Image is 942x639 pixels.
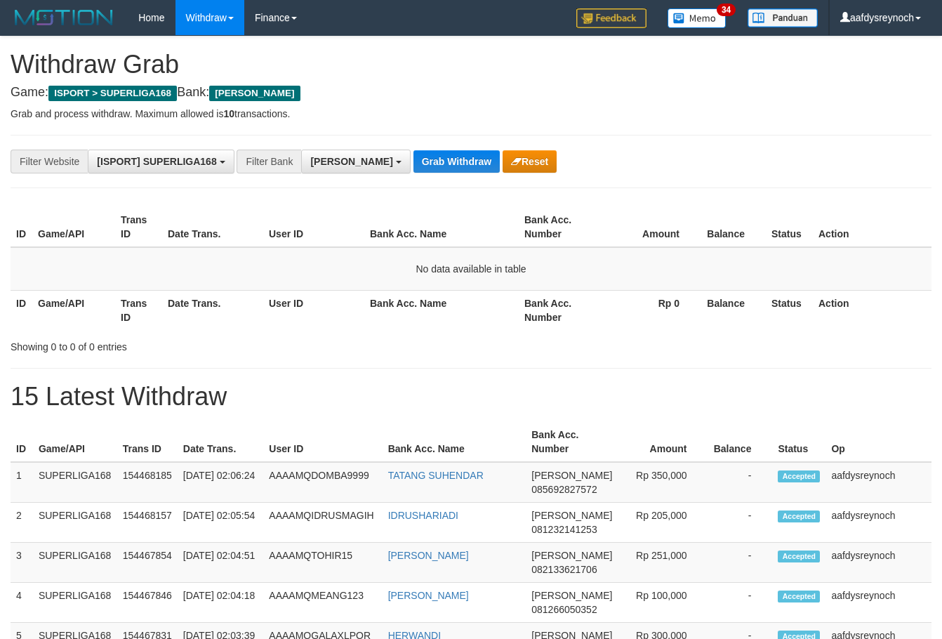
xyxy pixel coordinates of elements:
span: Copy 081232141253 to clipboard [531,524,597,535]
img: Feedback.jpg [576,8,646,28]
td: 154467846 [117,583,178,623]
td: SUPERLIGA168 [33,462,117,503]
th: Action [813,207,931,247]
td: [DATE] 02:06:24 [178,462,264,503]
th: Game/API [32,207,115,247]
span: Accepted [778,470,820,482]
button: [PERSON_NAME] [301,150,410,173]
div: Filter Website [11,150,88,173]
div: Filter Bank [237,150,301,173]
td: aafdysreynoch [825,543,931,583]
td: No data available in table [11,247,931,291]
span: [PERSON_NAME] [209,86,300,101]
th: Balance [708,422,773,462]
div: Showing 0 to 0 of 0 entries [11,334,382,354]
img: panduan.png [748,8,818,27]
td: AAAAMQDOMBA9999 [263,462,382,503]
button: [ISPORT] SUPERLIGA168 [88,150,234,173]
th: Bank Acc. Name [364,290,519,330]
td: - [708,462,773,503]
th: Op [825,422,931,462]
a: IDRUSHARIADI [388,510,458,521]
td: - [708,503,773,543]
td: SUPERLIGA168 [33,543,117,583]
td: 4 [11,583,33,623]
th: Balance [701,290,766,330]
td: - [708,543,773,583]
span: [PERSON_NAME] [531,550,612,561]
th: Bank Acc. Number [526,422,618,462]
th: Game/API [33,422,117,462]
th: Trans ID [117,422,178,462]
th: Trans ID [115,207,162,247]
span: ISPORT > SUPERLIGA168 [48,86,177,101]
th: Amount [602,207,701,247]
td: aafdysreynoch [825,462,931,503]
h1: Withdraw Grab [11,51,931,79]
td: AAAAMQMEANG123 [263,583,382,623]
span: Accepted [778,510,820,522]
span: Accepted [778,591,820,602]
img: Button%20Memo.svg [668,8,727,28]
strong: 10 [223,108,234,119]
a: TATANG SUHENDAR [388,470,484,481]
span: [ISPORT] SUPERLIGA168 [97,156,216,167]
span: Copy 082133621706 to clipboard [531,564,597,575]
th: ID [11,207,32,247]
td: aafdysreynoch [825,503,931,543]
a: [PERSON_NAME] [388,550,469,561]
th: Amount [618,422,708,462]
span: Copy 081266050352 to clipboard [531,604,597,615]
td: - [708,583,773,623]
span: [PERSON_NAME] [531,510,612,521]
td: SUPERLIGA168 [33,583,117,623]
th: User ID [263,422,382,462]
th: Date Trans. [162,207,263,247]
th: Bank Acc. Number [519,207,602,247]
p: Grab and process withdraw. Maximum allowed is transactions. [11,107,931,121]
td: 154468185 [117,462,178,503]
td: AAAAMQIDRUSMAGIH [263,503,382,543]
span: Copy 085692827572 to clipboard [531,484,597,495]
span: Accepted [778,551,820,562]
img: MOTION_logo.png [11,7,117,28]
td: SUPERLIGA168 [33,503,117,543]
td: Rp 205,000 [618,503,708,543]
span: [PERSON_NAME] [531,470,612,481]
h1: 15 Latest Withdraw [11,383,931,411]
td: 3 [11,543,33,583]
th: Status [766,290,813,330]
th: Bank Acc. Name [383,422,526,462]
h4: Game: Bank: [11,86,931,100]
button: Grab Withdraw [413,150,500,173]
span: [PERSON_NAME] [310,156,392,167]
td: AAAAMQTOHIR15 [263,543,382,583]
th: Balance [701,207,766,247]
th: Rp 0 [602,290,701,330]
th: Date Trans. [178,422,264,462]
td: Rp 100,000 [618,583,708,623]
td: 2 [11,503,33,543]
th: Bank Acc. Number [519,290,602,330]
td: [DATE] 02:04:51 [178,543,264,583]
td: Rp 350,000 [618,462,708,503]
th: Status [766,207,813,247]
td: [DATE] 02:04:18 [178,583,264,623]
span: [PERSON_NAME] [531,590,612,601]
th: User ID [263,207,364,247]
th: Date Trans. [162,290,263,330]
td: 1 [11,462,33,503]
th: Status [772,422,825,462]
a: [PERSON_NAME] [388,590,469,601]
td: [DATE] 02:05:54 [178,503,264,543]
td: 154467854 [117,543,178,583]
button: Reset [503,150,557,173]
th: User ID [263,290,364,330]
th: Bank Acc. Name [364,207,519,247]
th: ID [11,290,32,330]
th: Game/API [32,290,115,330]
span: 34 [717,4,736,16]
th: Action [813,290,931,330]
td: 154468157 [117,503,178,543]
th: ID [11,422,33,462]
